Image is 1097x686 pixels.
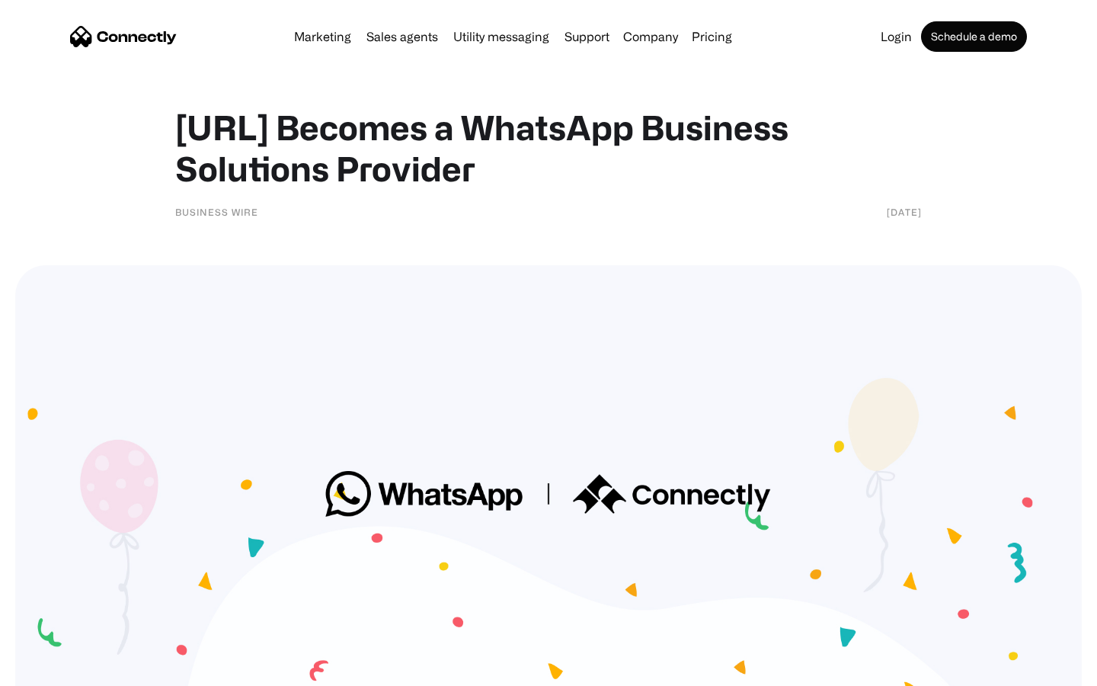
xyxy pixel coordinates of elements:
aside: Language selected: English [15,659,91,681]
a: Sales agents [360,30,444,43]
div: Company [623,26,678,47]
a: Support [558,30,616,43]
a: Schedule a demo [921,21,1027,52]
a: Utility messaging [447,30,555,43]
ul: Language list [30,659,91,681]
a: Pricing [686,30,738,43]
h1: [URL] Becomes a WhatsApp Business Solutions Provider [175,107,922,189]
div: Business Wire [175,204,258,220]
div: [DATE] [887,204,922,220]
a: Marketing [288,30,357,43]
a: Login [875,30,918,43]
